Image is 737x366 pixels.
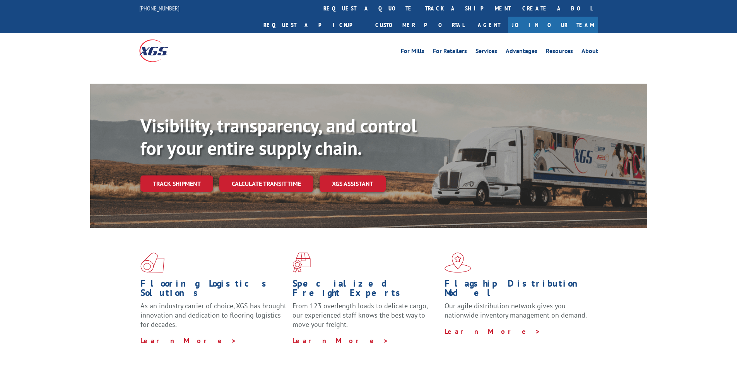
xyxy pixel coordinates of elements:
a: Learn More > [140,336,237,345]
b: Visibility, transparency, and control for your entire supply chain. [140,113,417,160]
a: Learn More > [445,327,541,336]
a: Advantages [506,48,537,57]
a: Agent [470,17,508,33]
a: About [581,48,598,57]
a: Join Our Team [508,17,598,33]
span: Our agile distribution network gives you nationwide inventory management on demand. [445,301,587,320]
p: From 123 overlength loads to delicate cargo, our experienced staff knows the best way to move you... [292,301,439,336]
a: Customer Portal [369,17,470,33]
span: As an industry carrier of choice, XGS has brought innovation and dedication to flooring logistics... [140,301,286,329]
a: Services [475,48,497,57]
a: For Mills [401,48,424,57]
h1: Specialized Freight Experts [292,279,439,301]
a: Resources [546,48,573,57]
a: XGS ASSISTANT [320,175,386,192]
a: [PHONE_NUMBER] [139,4,180,12]
h1: Flooring Logistics Solutions [140,279,287,301]
a: Request a pickup [258,17,369,33]
h1: Flagship Distribution Model [445,279,591,301]
a: For Retailers [433,48,467,57]
img: xgs-icon-flagship-distribution-model-red [445,253,471,273]
img: xgs-icon-focused-on-flooring-red [292,253,311,273]
a: Track shipment [140,175,213,192]
img: xgs-icon-total-supply-chain-intelligence-red [140,253,164,273]
a: Calculate transit time [219,175,313,192]
a: Learn More > [292,336,389,345]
